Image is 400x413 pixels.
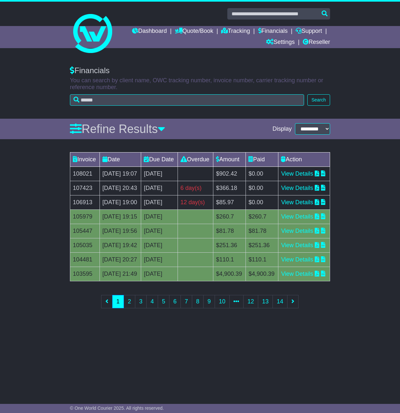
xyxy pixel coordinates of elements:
[281,185,313,191] a: View Details
[281,242,313,248] a: View Details
[70,406,164,411] span: © One World Courier 2025. All rights reserved.
[243,295,258,308] a: 12
[307,94,330,106] button: Search
[180,184,210,193] div: 6 day(s)
[112,295,124,308] a: 1
[213,210,246,224] td: $260.7
[70,167,100,181] td: 108021
[70,210,100,224] td: 105979
[158,295,169,308] a: 5
[266,37,295,48] a: Settings
[273,295,287,308] a: 14
[169,295,181,308] a: 6
[246,267,278,281] td: $4,900.39
[246,167,278,181] td: $0.00
[215,295,230,308] a: 10
[278,153,330,167] td: Action
[70,181,100,195] td: 107423
[141,267,178,281] td: [DATE]
[203,295,215,308] a: 9
[213,224,246,238] td: $81.78
[246,253,278,267] td: $110.1
[100,253,141,267] td: [DATE] 20:27
[141,195,178,210] td: [DATE]
[213,195,246,210] td: $85.97
[258,295,273,308] a: 13
[180,295,192,308] a: 7
[141,238,178,253] td: [DATE]
[246,153,278,167] td: Paid
[141,253,178,267] td: [DATE]
[246,210,278,224] td: $260.7
[100,267,141,281] td: [DATE] 21:49
[70,253,100,267] td: 104481
[213,267,246,281] td: $4,900.39
[192,295,204,308] a: 8
[273,126,292,133] span: Display
[132,26,167,37] a: Dashboard
[296,26,322,37] a: Support
[124,295,135,308] a: 2
[70,66,330,75] div: Financials
[70,195,100,210] td: 106913
[100,210,141,224] td: [DATE] 19:15
[178,153,213,167] td: Overdue
[221,26,250,37] a: Tracking
[258,26,288,37] a: Financials
[135,295,147,308] a: 3
[175,26,213,37] a: Quote/Book
[180,198,210,207] div: 12 day(s)
[100,167,141,181] td: [DATE] 19:07
[246,195,278,210] td: $0.00
[213,167,246,181] td: $902.42
[281,271,313,277] a: View Details
[141,153,178,167] td: Due Date
[281,199,313,206] a: View Details
[246,238,278,253] td: $251.36
[100,153,141,167] td: Date
[281,213,313,220] a: View Details
[70,267,100,281] td: 103595
[213,153,246,167] td: Amount
[213,238,246,253] td: $251.36
[281,256,313,263] a: View Details
[246,224,278,238] td: $81.78
[70,122,165,136] a: Refine Results
[281,170,313,177] a: View Details
[141,224,178,238] td: [DATE]
[70,224,100,238] td: 105447
[70,153,100,167] td: Invoice
[100,238,141,253] td: [DATE] 19:42
[70,77,330,91] p: You can search by client name, OWC tracking number, invoice number, carrier tracking number or re...
[281,228,313,234] a: View Details
[100,195,141,210] td: [DATE] 19:00
[303,37,330,48] a: Reseller
[146,295,158,308] a: 4
[100,181,141,195] td: [DATE] 20:43
[213,253,246,267] td: $110.1
[141,181,178,195] td: [DATE]
[141,167,178,181] td: [DATE]
[246,181,278,195] td: $0.00
[70,238,100,253] td: 105035
[100,224,141,238] td: [DATE] 19:56
[141,210,178,224] td: [DATE]
[213,181,246,195] td: $366.18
